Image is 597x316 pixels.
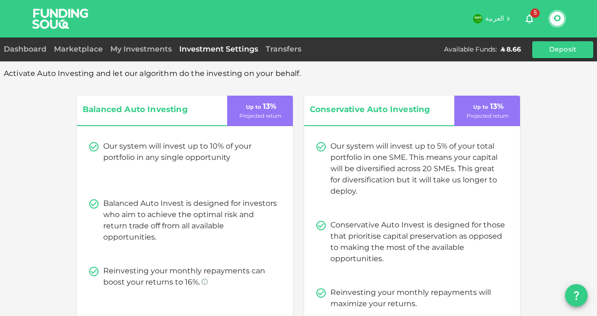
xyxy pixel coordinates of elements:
button: question [565,284,588,307]
a: Transfers [262,46,305,53]
a: Marketplace [50,46,107,53]
div: ʢ 8.66 [501,45,521,54]
a: Dashboard [4,46,50,53]
p: Projected return [239,113,281,120]
button: O [550,12,564,26]
span: العربية [485,15,504,22]
p: Our system will invest up to 5% of your total portfolio in one SME. This means your capital will ... [330,141,505,197]
p: Conservative Auto Invest is designed for those that prioritise capital preservation as opposed to... [330,220,505,265]
button: Deposit [532,41,593,58]
p: Reinvesting your monthly repayments can boost your returns to 16%. [103,266,278,288]
span: 5 [530,8,540,18]
a: My Investments [107,46,176,53]
a: Investment Settings [176,46,262,53]
p: Balanced Auto Invest is designed for investors who aim to achieve the optimal risk and return tra... [103,198,278,243]
span: Up to [473,105,488,110]
p: 13 % [244,101,276,113]
p: Reinvesting your monthly repayments will maximize your returns. [330,287,505,310]
img: flag-sa.b9a346574cdc8950dd34b50780441f57.svg [473,14,482,23]
span: Conservative Auto Investing [310,103,436,117]
button: 5 [520,9,539,28]
div: Available Funds : [444,45,497,54]
p: 13 % [471,101,504,113]
span: Up to [246,105,261,110]
p: Our system will invest up to 10% of your portfolio in any single opportunity [103,141,278,164]
p: Projected return [467,113,508,120]
span: Balanced Auto Investing [83,103,209,117]
span: Activate Auto Investing and let our algorithm do the investing on your behalf. [4,70,301,77]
